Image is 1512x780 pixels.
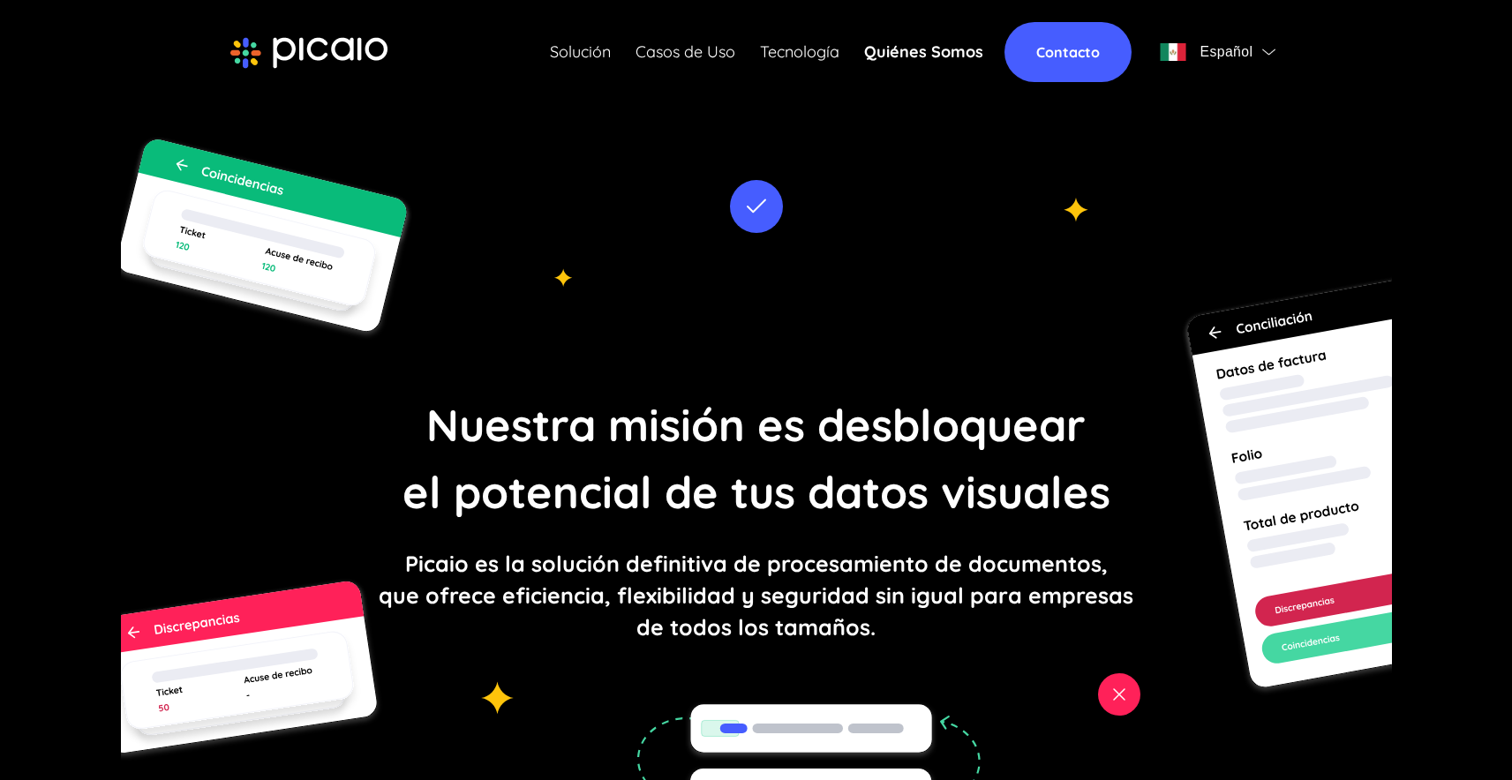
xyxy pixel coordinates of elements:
[1160,43,1186,61] img: flag
[402,392,1110,526] p: Nuestra misión es desbloquear el potencial de tus datos visuales
[1200,40,1252,64] span: Español
[550,40,611,64] a: Solución
[230,37,387,69] img: picaio-logo
[760,40,839,64] a: Tecnología
[1153,34,1282,70] button: flagEspañolflag
[636,40,735,64] a: Casos de Uso
[1004,22,1132,82] a: Contacto
[1262,49,1275,56] img: flag
[379,548,1133,643] p: Picaio es la solución definitiva de procesamiento de documentos, que ofrece eficiencia, flexibili...
[864,40,983,64] a: Quiénes Somos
